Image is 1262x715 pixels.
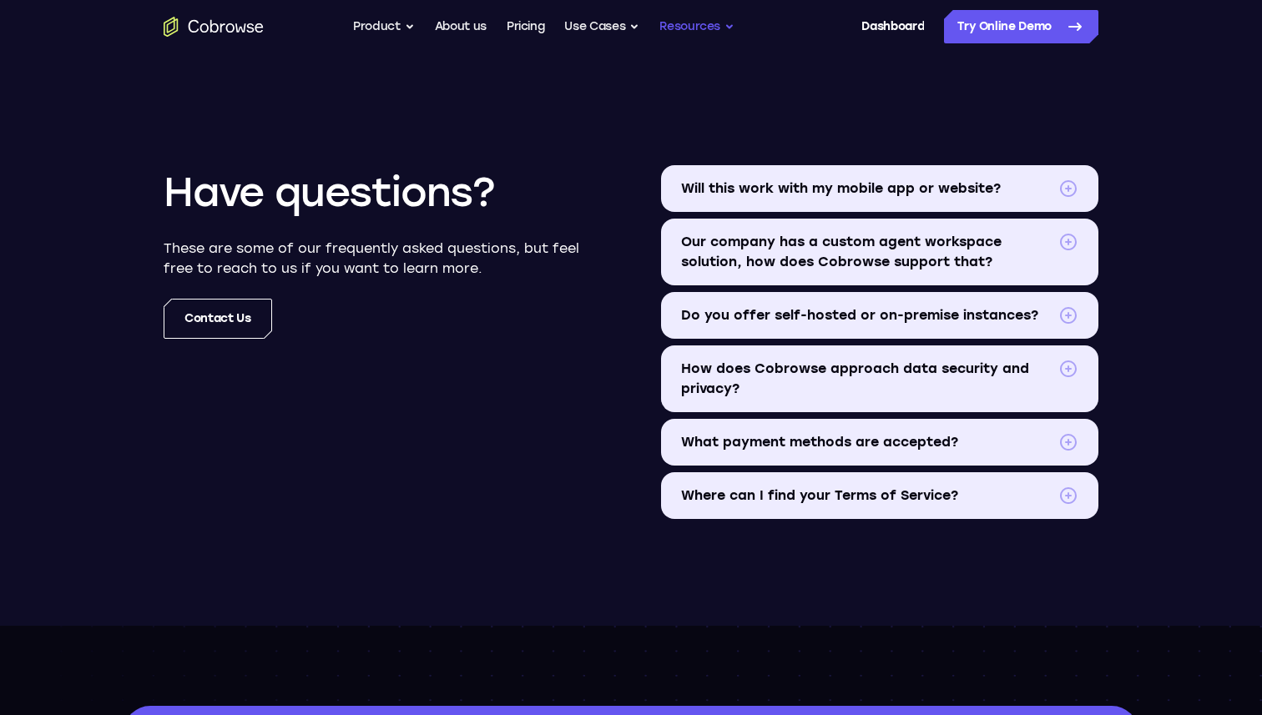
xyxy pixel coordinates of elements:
summary: Will this work with my mobile app or website? [661,165,1098,212]
a: Go to the home page [164,17,264,37]
a: Pricing [507,10,545,43]
button: Resources [659,10,734,43]
span: Will this work with my mobile app or website? [681,179,1052,199]
button: Product [353,10,415,43]
a: Try Online Demo [944,10,1098,43]
a: Contact us [164,299,272,339]
span: Where can I find your Terms of Service? [681,486,1052,506]
a: Dashboard [861,10,924,43]
summary: Our company has a custom agent workspace solution, how does Cobrowse support that? [661,219,1098,285]
h2: Have questions? [164,165,495,219]
summary: Do you offer self-hosted or on-premise instances? [661,292,1098,339]
summary: What payment methods are accepted? [661,419,1098,466]
span: Do you offer self-hosted or on-premise instances? [681,305,1052,325]
summary: How does Cobrowse approach data security and privacy? [661,345,1098,412]
span: Our company has a custom agent workspace solution, how does Cobrowse support that? [681,232,1052,272]
p: These are some of our frequently asked questions, but feel free to reach to us if you want to lea... [164,239,601,279]
summary: Where can I find your Terms of Service? [661,472,1098,519]
button: Use Cases [564,10,639,43]
span: What payment methods are accepted? [681,432,1052,452]
span: How does Cobrowse approach data security and privacy? [681,359,1052,399]
a: About us [435,10,487,43]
